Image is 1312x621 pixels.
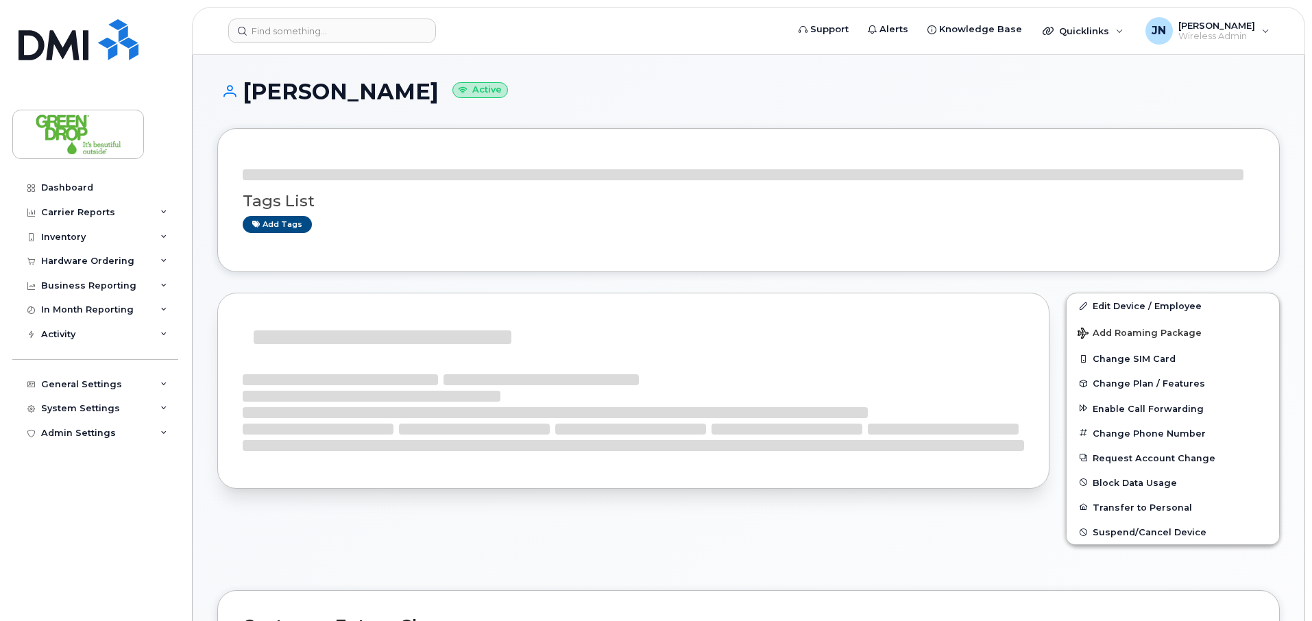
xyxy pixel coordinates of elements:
[1067,470,1279,495] button: Block Data Usage
[1067,318,1279,346] button: Add Roaming Package
[452,82,508,98] small: Active
[1067,520,1279,544] button: Suspend/Cancel Device
[1093,527,1206,537] span: Suspend/Cancel Device
[243,216,312,233] a: Add tags
[1078,328,1202,341] span: Add Roaming Package
[1067,495,1279,520] button: Transfer to Personal
[1093,378,1205,389] span: Change Plan / Features
[217,80,1280,103] h1: [PERSON_NAME]
[1067,421,1279,446] button: Change Phone Number
[1067,446,1279,470] button: Request Account Change
[1067,346,1279,371] button: Change SIM Card
[1067,371,1279,395] button: Change Plan / Features
[243,193,1254,210] h3: Tags List
[1093,403,1204,413] span: Enable Call Forwarding
[1067,396,1279,421] button: Enable Call Forwarding
[1067,293,1279,318] a: Edit Device / Employee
